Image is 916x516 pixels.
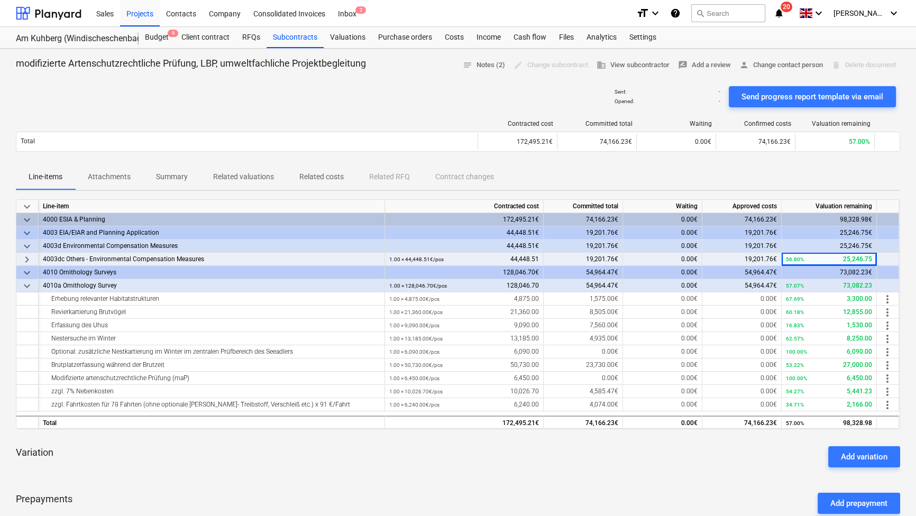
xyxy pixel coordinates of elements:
[39,200,385,213] div: Line-item
[139,27,175,48] div: Budget
[16,57,366,70] p: modifizierte Artenschutzrechtliche Prüfung, LBP, umweltfachliche Projektbegleitung
[385,213,544,226] div: 172,495.21€
[389,322,439,328] small: 1.00 × 9,090.00€ / pcs
[175,27,236,48] div: Client contract
[389,279,539,292] div: 128,046.70
[482,120,553,127] div: Contracted cost
[389,306,539,319] div: 21,360.00
[590,295,618,302] span: 1,575.00€
[615,88,626,95] p: Sent :
[21,214,33,226] span: keyboard_arrow_down
[463,59,505,71] span: Notes (2)
[782,266,877,279] div: 73,082.23€
[735,57,827,73] button: Change contact person
[719,88,720,95] p: -
[16,33,126,44] div: Am Kuhberg (Windischeschenbach)
[389,372,539,385] div: 6,450.00
[623,27,663,48] a: Settings
[786,420,804,426] small: 57.00%
[21,253,33,266] span: keyboard_arrow_right
[623,266,702,279] div: 0.00€
[43,292,380,306] div: Erhebung relevanter Habitatstrukturen
[324,27,372,48] a: Valuations
[544,416,623,429] div: 74,166.23€
[156,171,188,182] p: Summary
[786,332,872,345] div: 8,250.00
[702,416,782,429] div: 74,166.23€
[459,57,509,73] button: Notes (2)
[389,349,439,355] small: 1.00 × 6,090.00€ / pcs
[544,239,623,253] div: 19,201.76€
[681,321,698,329] span: 0.00€
[774,7,784,20] i: notifications
[478,133,557,150] div: 172,495.21€
[389,283,447,289] small: 1.00 × 128,046.70€ / pcs
[786,358,872,372] div: 27,000.00
[389,389,443,394] small: 1.00 × 10,026.70€ / pcs
[43,358,380,372] div: Brutplatzerfassung während der Brutzeit
[43,345,380,358] div: Optional: zusätzliche Nestkartierung im Winter im zentralen Prüfbereich des Seeadlers
[786,372,872,385] div: 6,450.00
[741,90,883,104] div: Send progress report template via email
[385,416,544,429] div: 172,495.21€
[761,348,777,355] span: 0.00€
[372,27,438,48] a: Purchase orders
[597,59,670,71] span: View subcontractor
[602,374,618,382] span: 0.00€
[881,333,894,345] span: more_vert
[786,283,804,289] small: 57.07%
[389,375,439,381] small: 1.00 × 6,450.00€ / pcs
[786,253,872,266] div: 25,246.75
[16,493,72,514] p: Prepayments
[389,319,539,332] div: 9,090.00
[43,306,380,319] div: Revierkartierung Brutvögel
[470,27,507,48] div: Income
[739,60,749,70] span: person
[786,417,872,430] div: 98,328.98
[590,308,618,316] span: 8,505.00€
[681,335,698,342] span: 0.00€
[881,346,894,358] span: more_vert
[702,213,782,226] div: 74,166.23€
[786,306,872,319] div: 12,855.00
[681,308,698,316] span: 0.00€
[590,388,618,395] span: 4,585.47€
[761,295,777,302] span: 0.00€
[786,309,804,315] small: 60.18%
[761,335,777,342] span: 0.00€
[841,450,887,464] div: Add variation
[881,385,894,398] span: more_vert
[623,213,702,226] div: 0.00€
[544,213,623,226] div: 74,166.23€
[670,7,681,20] i: Knowledge base
[761,388,777,395] span: 0.00€
[681,295,698,302] span: 0.00€
[681,348,698,355] span: 0.00€
[389,332,539,345] div: 13,185.00
[544,266,623,279] div: 54,964.47€
[553,27,580,48] a: Files
[881,359,894,372] span: more_vert
[818,493,900,514] button: Add prepayment
[702,200,782,213] div: Approved costs
[674,57,735,73] button: Add a review
[719,98,720,105] p: -
[781,2,792,12] span: 20
[786,398,872,411] div: 2,166.00
[761,361,777,368] span: 0.00€
[580,27,623,48] div: Analytics
[761,401,777,408] span: 0.00€
[681,361,698,368] span: 0.00€
[720,120,791,127] div: Confirmed costs
[385,266,544,279] div: 128,046.70€
[43,319,380,332] div: Erfassung des Uhus
[786,322,804,328] small: 16.83%
[438,27,470,48] a: Costs
[43,213,380,226] div: 4000 ESIA & Planning
[641,120,712,127] div: Waiting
